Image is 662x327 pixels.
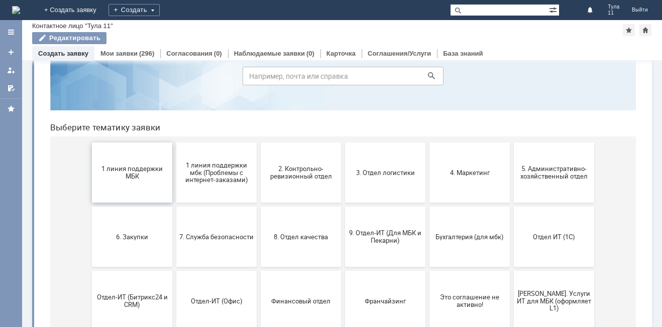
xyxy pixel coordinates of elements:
button: Отдел-ИТ (Офис) [134,249,214,309]
button: 6. Закупки [50,185,130,245]
a: Согласования [166,50,212,57]
button: Бухгалтерия (для мбк) [387,185,468,245]
span: 1 линия поддержки мбк (Проблемы с интернет-заказами) [137,139,211,161]
div: (0) [214,50,222,57]
span: Финансовый отдел [222,275,296,282]
a: Создать заявку [3,44,19,60]
span: Тула [608,4,620,10]
a: База знаний [443,50,483,57]
span: 8. Отдел качества [222,211,296,218]
button: Это соглашение не активно! [387,249,468,309]
span: Отдел-ИТ (Битрикс24 и CRM) [53,271,127,286]
span: 4. Маркетинг [390,146,465,154]
button: 5. Административно-хозяйственный отдел [472,120,552,181]
span: Отдел-ИТ (Офис) [137,275,211,282]
a: Перейти на домашнюю страницу [12,6,20,14]
span: 7. Служба безопасности [137,211,211,218]
span: Отдел ИТ (1С) [475,211,549,218]
div: (0) [306,50,314,57]
button: 3. Отдел логистики [303,120,383,181]
a: Карточка [326,50,356,57]
span: 5. Административно-хозяйственный отдел [475,143,549,158]
span: [PERSON_NAME]. Услуги ИТ для МБК (оформляет L1) [475,267,549,290]
header: Выберите тематику заявки [8,100,594,110]
button: [PERSON_NAME]. Услуги ИТ для МБК (оформляет L1) [472,249,552,309]
span: Расширенный поиск [549,5,559,14]
a: Мои согласования [3,80,19,96]
button: 7. Служба безопасности [134,185,214,245]
span: 9. Отдел-ИТ (Для МБК и Пекарни) [306,207,380,222]
img: logo [12,6,20,14]
button: 1 линия поддержки МБК [50,120,130,181]
a: Мои заявки [100,50,138,57]
button: Отдел ИТ (1С) [472,185,552,245]
a: Мои заявки [3,62,19,78]
button: 8. Отдел качества [218,185,299,245]
span: Бухгалтерия (для мбк) [390,211,465,218]
a: Наблюдаемые заявки [234,50,305,57]
span: Это соглашение не активно! [390,271,465,286]
button: Франчайзинг [303,249,383,309]
a: Создать заявку [38,50,88,57]
button: 1 линия поддержки мбк (Проблемы с интернет-заказами) [134,120,214,181]
span: 2. Контрольно-ревизионный отдел [222,143,296,158]
a: Соглашения/Услуги [368,50,431,57]
div: Сделать домашней страницей [639,24,651,36]
span: Франчайзинг [306,275,380,282]
span: 6. Закупки [53,211,127,218]
button: 2. Контрольно-ревизионный отдел [218,120,299,181]
button: Финансовый отдел [218,249,299,309]
button: 9. Отдел-ИТ (Для МБК и Пекарни) [303,185,383,245]
div: Создать [108,4,160,16]
div: Добавить в избранное [623,24,635,36]
span: 3. Отдел логистики [306,146,380,154]
button: Отдел-ИТ (Битрикс24 и CRM) [50,249,130,309]
label: Воспользуйтесь поиском [200,25,401,35]
input: Например, почта или справка [200,45,401,63]
span: 1 линия поддержки МБК [53,143,127,158]
button: 4. Маркетинг [387,120,468,181]
div: (296) [139,50,154,57]
div: Контактное лицо "Тула 11" [32,22,113,30]
span: 11 [608,10,620,16]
